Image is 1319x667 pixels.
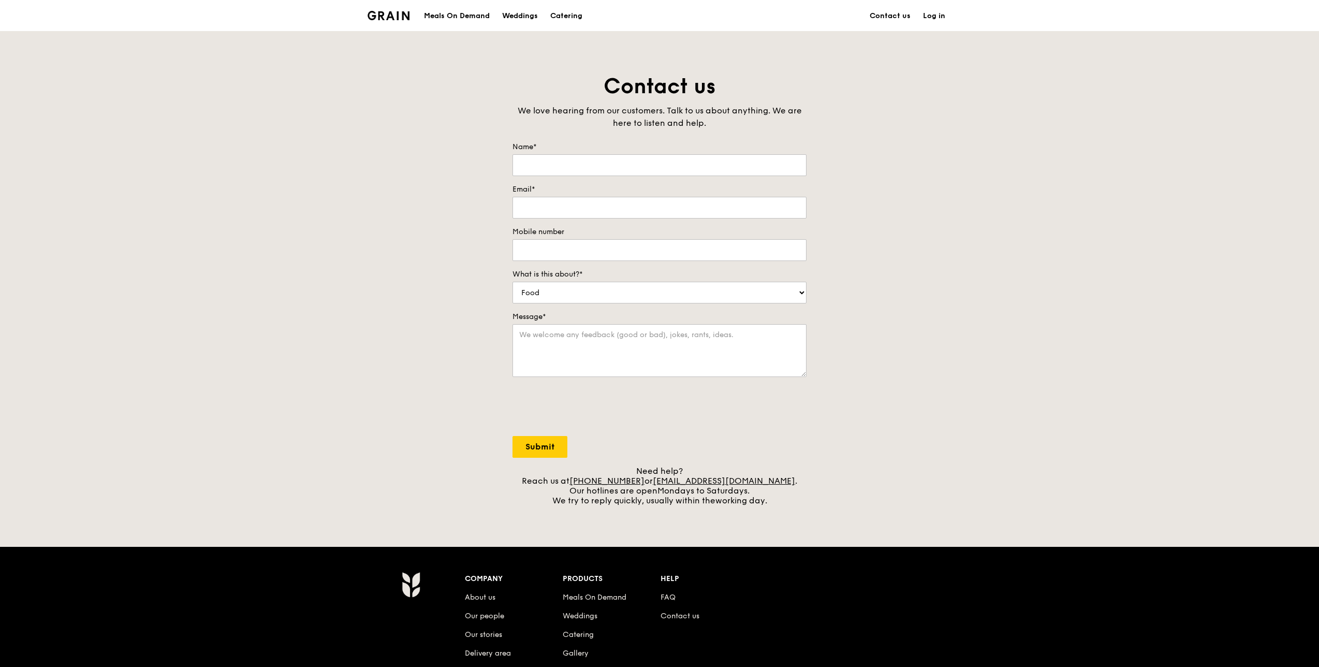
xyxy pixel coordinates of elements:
[917,1,951,32] a: Log in
[502,1,538,32] div: Weddings
[465,612,504,620] a: Our people
[465,593,495,602] a: About us
[661,612,699,620] a: Contact us
[569,476,644,486] a: [PHONE_NUMBER]
[512,312,807,322] label: Message*
[402,572,420,598] img: Grain
[863,1,917,32] a: Contact us
[512,142,807,152] label: Name*
[465,630,502,639] a: Our stories
[512,227,807,237] label: Mobile number
[550,1,582,32] div: Catering
[653,476,795,486] a: [EMAIL_ADDRESS][DOMAIN_NAME]
[563,649,589,658] a: Gallery
[563,572,661,586] div: Products
[563,630,594,639] a: Catering
[512,387,670,428] iframe: reCAPTCHA
[512,105,807,129] div: We love hearing from our customers. Talk to us about anything. We are here to listen and help.
[512,466,807,505] div: Need help? Reach us at or . Our hotlines are open We try to reply quickly, usually within the
[563,593,626,602] a: Meals On Demand
[424,1,490,32] div: Meals On Demand
[661,572,758,586] div: Help
[512,72,807,100] h1: Contact us
[657,486,750,496] span: Mondays to Saturdays.
[465,572,563,586] div: Company
[465,649,511,658] a: Delivery area
[512,184,807,195] label: Email*
[512,269,807,280] label: What is this about?*
[544,1,589,32] a: Catering
[661,593,676,602] a: FAQ
[512,436,567,458] input: Submit
[368,11,409,20] img: Grain
[715,496,767,505] span: working day.
[496,1,544,32] a: Weddings
[563,612,597,620] a: Weddings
